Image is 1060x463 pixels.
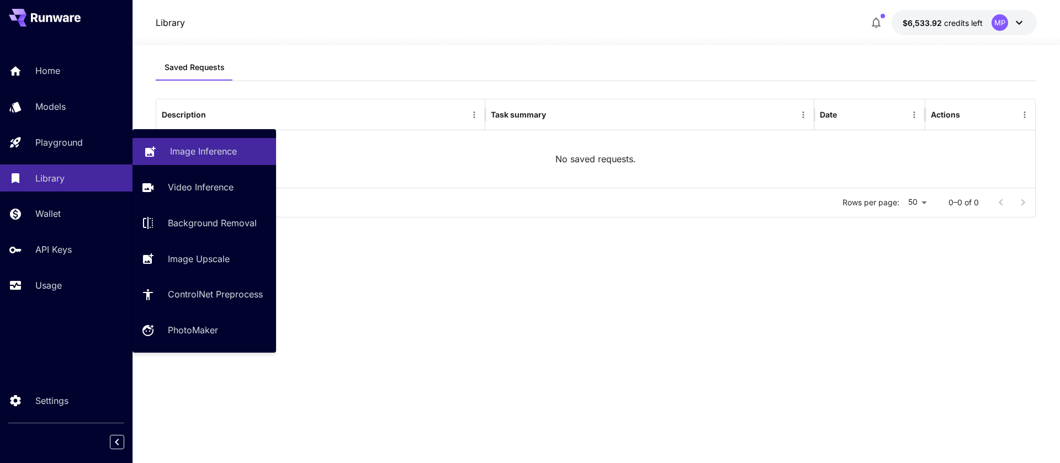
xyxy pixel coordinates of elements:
[467,107,482,123] button: Menu
[35,172,65,185] p: Library
[944,18,983,28] span: credits left
[892,10,1037,35] button: $6,533.92432
[547,107,563,123] button: Sort
[132,174,276,201] a: Video Inference
[35,207,61,220] p: Wallet
[170,145,237,158] p: Image Inference
[165,62,225,72] span: Saved Requests
[992,14,1008,31] div: MP
[35,100,66,113] p: Models
[168,216,257,230] p: Background Removal
[168,288,263,301] p: ControlNet Preprocess
[132,317,276,344] a: PhotoMaker
[820,110,837,119] div: Date
[168,180,234,194] p: Video Inference
[162,110,206,119] div: Description
[948,197,979,208] p: 0–0 of 0
[35,394,68,407] p: Settings
[110,435,124,449] button: Collapse sidebar
[168,323,218,337] p: PhotoMaker
[931,110,960,119] div: Actions
[491,110,546,119] div: Task summary
[35,136,83,149] p: Playground
[132,138,276,165] a: Image Inference
[842,197,899,208] p: Rows per page:
[132,210,276,237] a: Background Removal
[132,281,276,308] a: ControlNet Preprocess
[838,107,854,123] button: Sort
[35,243,72,256] p: API Keys
[555,152,636,166] p: No saved requests.
[168,252,230,265] p: Image Upscale
[156,16,185,29] p: Library
[904,194,931,210] div: 50
[903,17,983,29] div: $6,533.92432
[35,279,62,292] p: Usage
[796,107,811,123] button: Menu
[35,64,60,77] p: Home
[1017,107,1032,123] button: Menu
[907,107,922,123] button: Menu
[156,16,185,29] nav: breadcrumb
[207,107,222,123] button: Sort
[903,18,944,28] span: $6,533.92
[118,432,132,452] div: Collapse sidebar
[132,245,276,272] a: Image Upscale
